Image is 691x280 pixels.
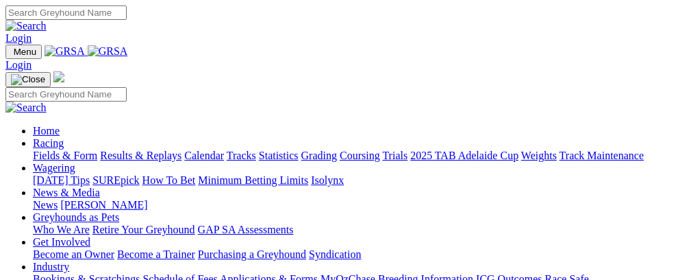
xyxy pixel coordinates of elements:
img: GRSA [88,45,128,58]
img: GRSA [45,45,85,58]
a: 2025 TAB Adelaide Cup [410,150,518,161]
a: Trials [382,150,407,161]
a: Home [33,125,60,137]
a: SUREpick [92,174,139,186]
img: Close [11,74,45,85]
a: [PERSON_NAME] [60,199,147,211]
input: Search [5,87,127,102]
div: Wagering [33,174,686,187]
button: Toggle navigation [5,72,51,87]
a: News [33,199,58,211]
a: Coursing [340,150,380,161]
div: News & Media [33,199,686,211]
span: Menu [14,47,36,57]
a: Grading [301,150,337,161]
a: Login [5,32,32,44]
a: Become a Trainer [117,248,195,260]
img: logo-grsa-white.png [53,71,64,82]
a: Track Maintenance [560,150,644,161]
button: Toggle navigation [5,45,42,59]
div: Racing [33,150,686,162]
a: Racing [33,137,64,149]
a: Greyhounds as Pets [33,211,119,223]
a: Weights [521,150,557,161]
input: Search [5,5,127,20]
img: Search [5,102,47,114]
a: Results & Replays [100,150,181,161]
a: How To Bet [142,174,196,186]
a: Become an Owner [33,248,114,260]
a: Get Involved [33,236,90,248]
a: Retire Your Greyhound [92,224,195,235]
a: Wagering [33,162,75,174]
a: GAP SA Assessments [198,224,294,235]
a: Purchasing a Greyhound [198,248,306,260]
a: Fields & Form [33,150,97,161]
a: Login [5,59,32,71]
a: Calendar [184,150,224,161]
a: Statistics [259,150,299,161]
img: Search [5,20,47,32]
div: Greyhounds as Pets [33,224,686,236]
a: [DATE] Tips [33,174,90,186]
a: News & Media [33,187,100,198]
a: Minimum Betting Limits [198,174,308,186]
a: Who We Are [33,224,90,235]
a: Isolynx [311,174,344,186]
a: Syndication [309,248,361,260]
a: Industry [33,261,69,272]
a: Tracks [227,150,256,161]
div: Get Involved [33,248,686,261]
